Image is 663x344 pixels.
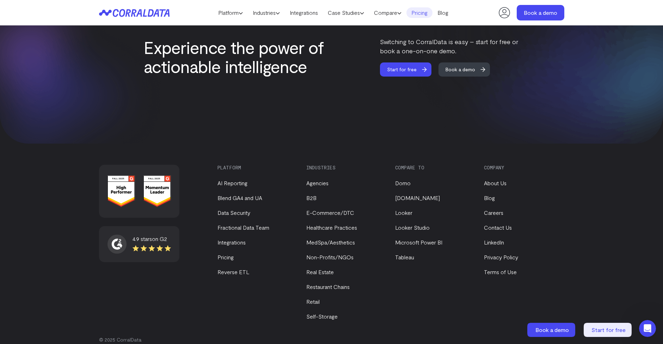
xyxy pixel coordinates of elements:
[306,268,334,275] a: Real Estate
[306,180,329,186] a: Agencies
[395,254,414,260] a: Tableau
[217,165,294,170] h3: Platform
[484,254,518,260] a: Privacy Policy
[484,209,503,216] a: Careers
[584,323,633,337] a: Start for free
[591,326,626,333] span: Start for free
[639,320,656,337] iframe: Intercom live chat
[438,62,482,77] span: Book a demo
[484,165,561,170] h3: Company
[369,7,406,18] a: Compare
[406,7,432,18] a: Pricing
[432,7,453,18] a: Blog
[395,239,442,246] a: Microsoft Power BI
[306,194,317,201] a: B2B
[380,37,520,55] p: Switching to CorralData is easy – start for free or book a one-on-one demo.
[306,313,338,320] a: Self-Storage
[133,235,171,243] div: 4.9 stars
[380,62,438,77] a: Start for free
[306,209,354,216] a: E-Commerce/DTC
[306,298,320,305] a: Retail
[395,194,440,201] a: [DOMAIN_NAME]
[217,254,234,260] a: Pricing
[99,336,564,343] p: © 2025 CorralData
[484,268,517,275] a: Terms of Use
[306,224,357,231] a: Healthcare Practices
[484,224,512,231] a: Contact Us
[108,235,171,254] a: 4.9 starson G2
[217,268,249,275] a: Reverse ETL
[306,239,355,246] a: MedSpa/Aesthetics
[306,254,354,260] a: Non-Profits/NGOs
[484,180,507,186] a: About Us
[217,224,269,231] a: Fractional Data Team
[306,165,383,170] h3: Industries
[395,180,411,186] a: Domo
[285,7,323,18] a: Integrations
[323,7,369,18] a: Case Studies
[535,326,569,333] span: Book a demo
[484,194,495,201] a: Blog
[395,165,472,170] h3: Compare to
[306,283,350,290] a: Restaurant Chains
[484,239,504,246] a: LinkedIn
[144,38,331,76] h2: Experience the power of actionable intelligence
[217,209,250,216] a: Data Security
[438,62,496,77] a: Book a demo
[217,239,246,246] a: Integrations
[217,180,247,186] a: AI Reporting
[395,224,430,231] a: Looker Studio
[527,323,577,337] a: Book a demo
[152,235,167,242] span: on G2
[217,194,262,201] a: Blend GA4 and UA
[380,62,424,77] span: Start for free
[248,7,285,18] a: Industries
[213,7,248,18] a: Platform
[517,5,564,20] a: Book a demo
[395,209,412,216] a: Looker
